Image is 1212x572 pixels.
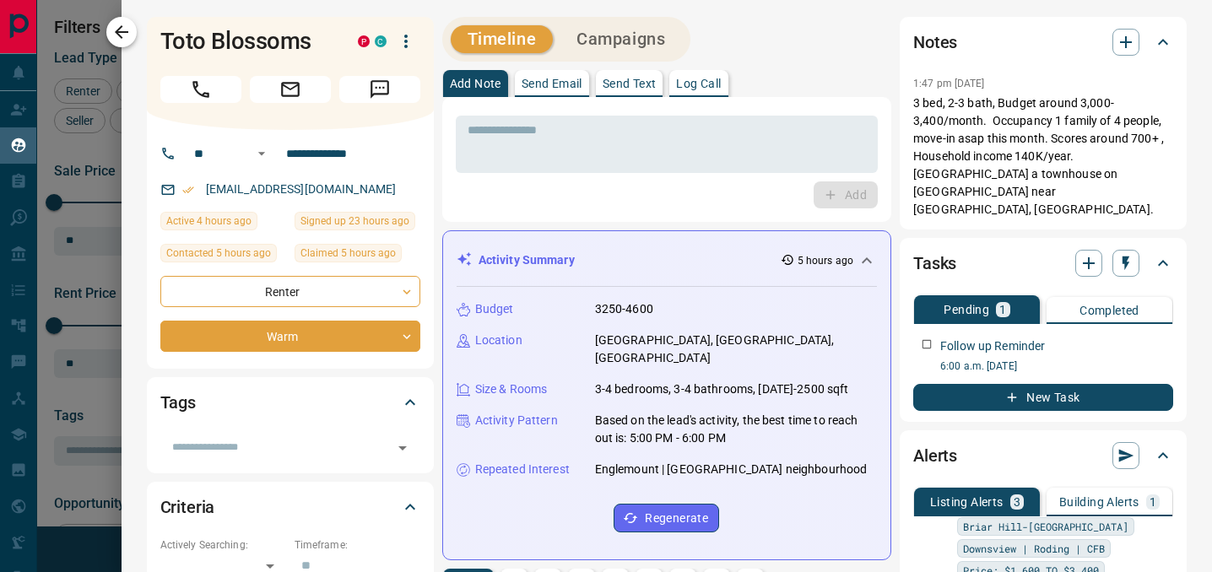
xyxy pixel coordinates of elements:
[339,76,420,103] span: Message
[475,332,522,349] p: Location
[595,380,849,398] p: 3-4 bedrooms, 3-4 bathrooms, [DATE]-2500 sqft
[603,78,657,89] p: Send Text
[182,184,194,196] svg: Email Verified
[614,504,719,532] button: Regenerate
[913,94,1173,219] p: 3 bed, 2-3 bath, Budget around 3,000- 3,400/month. Occupancy 1 family of 4 people, move-in asap t...
[375,35,387,47] div: condos.ca
[963,540,1105,557] span: Downsview | Roding | CFB
[475,412,558,429] p: Activity Pattern
[160,494,215,521] h2: Criteria
[160,537,286,553] p: Actively Searching:
[160,389,196,416] h2: Tags
[391,436,414,460] button: Open
[676,78,721,89] p: Log Call
[930,496,1004,508] p: Listing Alerts
[940,359,1173,374] p: 6:00 a.m. [DATE]
[457,245,877,276] div: Activity Summary5 hours ago
[1150,496,1156,508] p: 1
[595,461,868,478] p: Englemount | [GEOGRAPHIC_DATA] neighbourhood
[913,435,1173,476] div: Alerts
[1014,496,1020,508] p: 3
[963,518,1128,535] span: Briar Hill-[GEOGRAPHIC_DATA]
[252,143,272,164] button: Open
[595,300,653,318] p: 3250-4600
[166,213,252,229] span: Active 4 hours ago
[160,276,420,307] div: Renter
[160,28,333,55] h1: Toto Blossoms
[160,382,420,423] div: Tags
[913,29,957,56] h2: Notes
[166,245,271,262] span: Contacted 5 hours ago
[913,250,956,277] h2: Tasks
[913,22,1173,62] div: Notes
[1059,496,1139,508] p: Building Alerts
[451,25,554,53] button: Timeline
[295,244,420,267] div: Thu Aug 14 2025
[944,304,989,316] p: Pending
[595,332,877,367] p: [GEOGRAPHIC_DATA], [GEOGRAPHIC_DATA], [GEOGRAPHIC_DATA]
[913,384,1173,411] button: New Task
[295,537,420,553] p: Timeframe:
[560,25,682,53] button: Campaigns
[300,245,396,262] span: Claimed 5 hours ago
[250,76,331,103] span: Email
[358,35,370,47] div: property.ca
[522,78,582,89] p: Send Email
[160,212,286,235] div: Thu Aug 14 2025
[206,182,397,196] a: [EMAIL_ADDRESS][DOMAIN_NAME]
[999,304,1006,316] p: 1
[160,76,241,103] span: Call
[295,212,420,235] div: Wed Aug 13 2025
[475,380,548,398] p: Size & Rooms
[913,442,957,469] h2: Alerts
[913,78,985,89] p: 1:47 pm [DATE]
[475,461,570,478] p: Repeated Interest
[913,243,1173,283] div: Tasks
[160,321,420,352] div: Warm
[479,251,575,269] p: Activity Summary
[475,300,514,318] p: Budget
[450,78,501,89] p: Add Note
[300,213,409,229] span: Signed up 23 hours ago
[160,244,286,267] div: Thu Aug 14 2025
[940,337,1045,355] p: Follow up Reminder
[798,253,853,268] p: 5 hours ago
[160,487,420,527] div: Criteria
[595,412,877,447] p: Based on the lead's activity, the best time to reach out is: 5:00 PM - 6:00 PM
[1079,305,1139,316] p: Completed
